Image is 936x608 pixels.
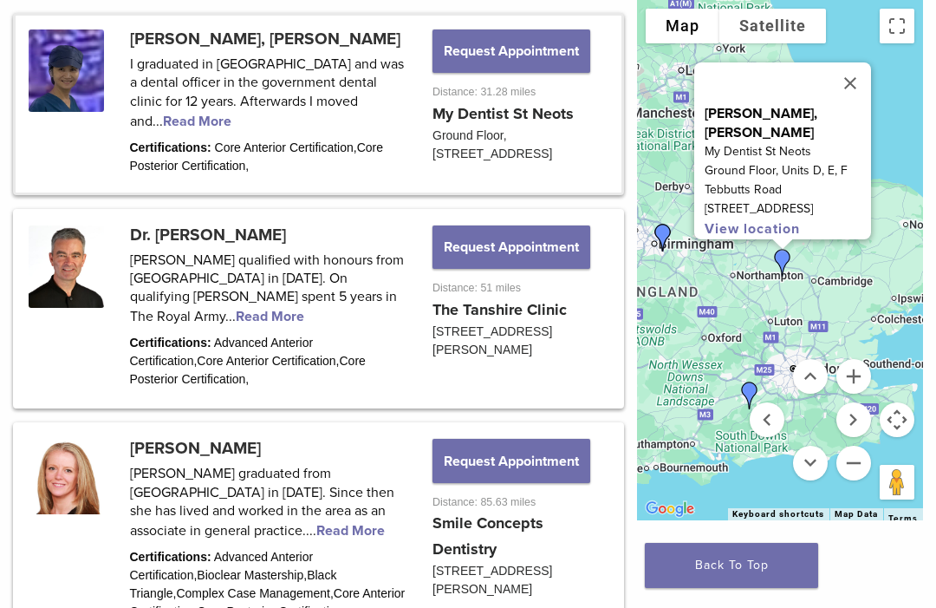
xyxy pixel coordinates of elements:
p: Ground Floor, Units D, E, F [705,161,871,180]
a: Back To Top [645,543,818,588]
div: Dr. Claire Burgess and Dr. Dominic Hassall [642,217,684,258]
button: Map camera controls [880,402,914,437]
button: Show satellite imagery [719,9,826,43]
button: Move left [750,402,784,437]
button: Request Appointment [432,439,590,482]
img: Google [641,498,699,520]
button: Move right [836,402,871,437]
div: Dr. Richard Brooks [729,375,770,416]
p: My Dentist St Neots [705,142,871,161]
button: Close [829,62,871,104]
button: Request Appointment [432,226,590,269]
button: Move down [793,446,828,481]
button: Map Data [835,508,878,520]
p: [STREET_ADDRESS] [705,199,871,219]
button: Zoom out [836,446,871,481]
p: Tebbutts Road [705,180,871,199]
a: Open this area in Google Maps (opens a new window) [641,498,699,520]
p: [PERSON_NAME], [PERSON_NAME] [705,104,871,142]
button: Show street map [646,9,719,43]
button: Drag Pegman onto the map to open Street View [880,465,914,500]
button: Request Appointment [432,29,590,73]
a: View location [705,220,800,238]
a: Terms [888,513,918,524]
div: Dr. Shuk Yin, Yip [762,242,803,284]
button: Move up [793,359,828,394]
button: Toggle fullscreen view [880,9,914,43]
button: Keyboard shortcuts [732,508,824,520]
button: Zoom in [836,359,871,394]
